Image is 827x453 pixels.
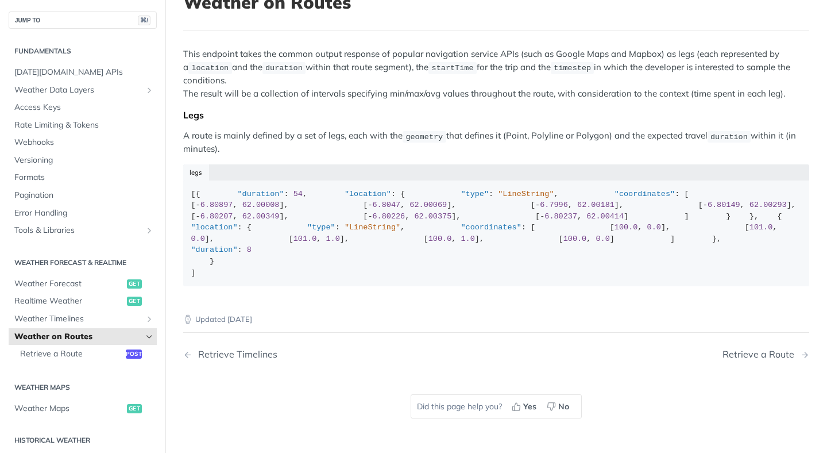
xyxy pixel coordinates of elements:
[145,314,154,324] button: Show subpages for Weather Timelines
[9,82,157,99] a: Weather Data LayersShow subpages for Weather Data Layers
[540,212,544,221] span: -
[192,349,277,360] div: Retrieve Timelines
[14,225,142,236] span: Tools & Libraries
[373,201,401,209] span: 6.8047
[345,223,400,232] span: "LineString"
[145,86,154,95] button: Show subpages for Weather Data Layers
[14,85,142,96] span: Weather Data Layers
[293,235,317,243] span: 101.0
[703,201,708,209] span: -
[9,222,157,239] a: Tools & LibrariesShow subpages for Tools & Libraries
[14,137,154,148] span: Webhooks
[183,48,809,100] p: This endpoint takes the common output response of popular navigation service APIs (such as Google...
[326,235,339,243] span: 1.0
[368,201,372,209] span: -
[722,349,809,360] a: Next Page: Retrieve a Route
[345,190,391,198] span: "location"
[14,403,124,414] span: Weather Maps
[14,155,154,166] span: Versioning
[461,190,489,198] span: "type"
[14,102,154,113] span: Access Keys
[558,401,569,413] span: No
[405,132,443,141] span: geometry
[242,212,280,221] span: 62.00349
[191,245,238,254] span: "duration"
[145,332,154,341] button: Hide subpages for Weather on Routes
[9,205,157,222] a: Error Handling
[9,382,157,393] h2: Weather Maps
[647,223,661,232] span: 0.0
[196,201,200,209] span: -
[543,398,575,415] button: No
[14,190,154,201] span: Pagination
[9,328,157,345] a: Weather on RoutesHide subpages for Weather on Routes
[9,258,157,268] h2: Weather Forecast & realtime
[293,190,303,198] span: 54
[498,190,554,198] span: "LineString"
[432,64,474,72] span: startTime
[710,132,748,141] span: duration
[596,235,609,243] span: 0.0
[14,172,154,183] span: Formats
[540,201,568,209] span: 6.7996
[508,398,543,415] button: Yes
[722,349,800,360] div: Retrieve a Route
[247,245,252,254] span: 8
[9,400,157,417] a: Weather Mapsget
[615,223,638,232] span: 100.0
[461,223,521,232] span: "coordinates"
[9,275,157,293] a: Weather Forecastget
[708,201,740,209] span: 6.80149
[138,16,150,25] span: ⌘/
[14,67,154,78] span: [DATE][DOMAIN_NAME] APIs
[127,279,142,289] span: get
[749,223,773,232] span: 101.0
[14,295,124,307] span: Realtime Weather
[238,190,284,198] span: "duration"
[9,152,157,169] a: Versioning
[9,293,157,310] a: Realtime Weatherget
[191,189,802,279] div: [{ : , : { : , : [ [ , ], [ , ], [ , ], [ , ], [ , ], [ , ], [ , ] ] } }, { : { : , : [ [ , ], [ ...
[191,235,205,243] span: 0.0
[368,212,372,221] span: -
[191,64,229,72] span: location
[145,226,154,235] button: Show subpages for Tools & Libraries
[183,349,451,360] a: Previous Page: Retrieve Timelines
[200,212,233,221] span: 6.80207
[409,201,447,209] span: 62.00069
[265,64,303,72] span: duration
[9,134,157,151] a: Webhooks
[191,223,238,232] span: "location"
[9,99,157,116] a: Access Keys
[307,223,335,232] span: "type"
[554,64,591,72] span: timestep
[461,235,474,243] span: 1.0
[200,201,233,209] span: 6.80897
[183,129,809,156] p: A route is mainly defined by a set of legs, each with the that defines it (Point, Polyline or Pol...
[127,404,142,413] span: get
[523,401,536,413] span: Yes
[196,212,200,221] span: -
[20,348,123,360] span: Retrieve a Route
[428,235,452,243] span: 100.0
[9,117,157,134] a: Rate Limiting & Tokens
[9,187,157,204] a: Pagination
[577,201,615,209] span: 62.00181
[563,235,587,243] span: 100.0
[9,435,157,446] h2: Historical Weather
[373,212,405,221] span: 6.80226
[749,201,787,209] span: 62.00293
[9,46,157,56] h2: Fundamentals
[242,201,280,209] span: 62.00008
[183,314,809,325] p: Updated [DATE]
[9,310,157,328] a: Weather TimelinesShow subpages for Weather Timelines
[14,208,154,219] span: Error Handling
[14,345,157,363] a: Retrieve a Routepost
[127,297,142,306] span: get
[14,120,154,131] span: Rate Limiting & Tokens
[544,212,577,221] span: 6.80237
[615,190,675,198] span: "coordinates"
[14,331,142,343] span: Weather on Routes
[14,278,124,290] span: Weather Forecast
[411,394,582,419] div: Did this page help you?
